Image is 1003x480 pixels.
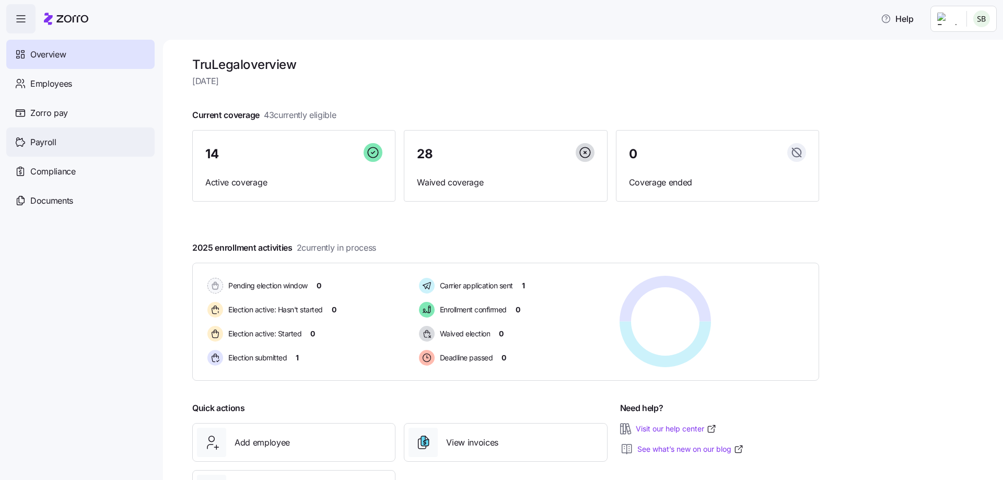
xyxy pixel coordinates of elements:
[522,280,525,291] span: 1
[205,176,382,189] span: Active coverage
[872,8,922,29] button: Help
[235,436,290,449] span: Add employee
[297,241,376,254] span: 2 currently in process
[437,280,513,291] span: Carrier application sent
[501,353,506,363] span: 0
[6,69,155,98] a: Employees
[30,136,56,149] span: Payroll
[30,165,76,178] span: Compliance
[973,10,990,27] img: c0a881579048e91e3eeafc336833c0e2
[205,148,218,160] span: 14
[30,107,68,120] span: Zorro pay
[636,424,717,434] a: Visit our help center
[317,280,321,291] span: 0
[629,148,637,160] span: 0
[30,48,66,61] span: Overview
[310,329,315,339] span: 0
[437,329,491,339] span: Waived election
[437,353,493,363] span: Deadline passed
[629,176,806,189] span: Coverage ended
[499,329,504,339] span: 0
[192,56,819,73] h1: TruLegal overview
[332,305,336,315] span: 0
[225,329,301,339] span: Election active: Started
[6,40,155,69] a: Overview
[296,353,299,363] span: 1
[192,109,336,122] span: Current coverage
[6,98,155,127] a: Zorro pay
[417,176,594,189] span: Waived coverage
[6,157,155,186] a: Compliance
[446,436,498,449] span: View invoices
[881,13,914,25] span: Help
[30,77,72,90] span: Employees
[637,444,744,454] a: See what’s new on our blog
[264,109,336,122] span: 43 currently eligible
[437,305,507,315] span: Enrollment confirmed
[192,75,819,88] span: [DATE]
[225,353,287,363] span: Election submitted
[417,148,433,160] span: 28
[937,13,958,25] img: Employer logo
[225,305,323,315] span: Election active: Hasn't started
[30,194,73,207] span: Documents
[192,402,245,415] span: Quick actions
[6,186,155,215] a: Documents
[6,127,155,157] a: Payroll
[225,280,308,291] span: Pending election window
[516,305,520,315] span: 0
[620,402,663,415] span: Need help?
[192,241,376,254] span: 2025 enrollment activities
